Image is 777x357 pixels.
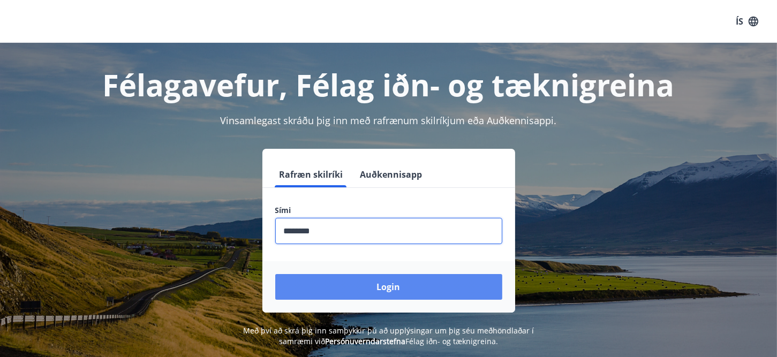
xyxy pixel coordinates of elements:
[243,325,534,346] span: Með því að skrá þig inn samþykkir þú að upplýsingar um þig séu meðhöndlaðar í samræmi við Félag i...
[221,114,557,127] span: Vinsamlegast skráðu þig inn með rafrænum skilríkjum eða Auðkennisappi.
[275,274,502,300] button: Login
[356,162,427,187] button: Auðkennisapp
[275,205,502,216] label: Sími
[16,64,761,105] h1: Félagavefur, Félag iðn- og tæknigreina
[275,162,348,187] button: Rafræn skilríki
[730,12,764,31] button: ÍS
[325,336,405,346] a: Persónuverndarstefna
